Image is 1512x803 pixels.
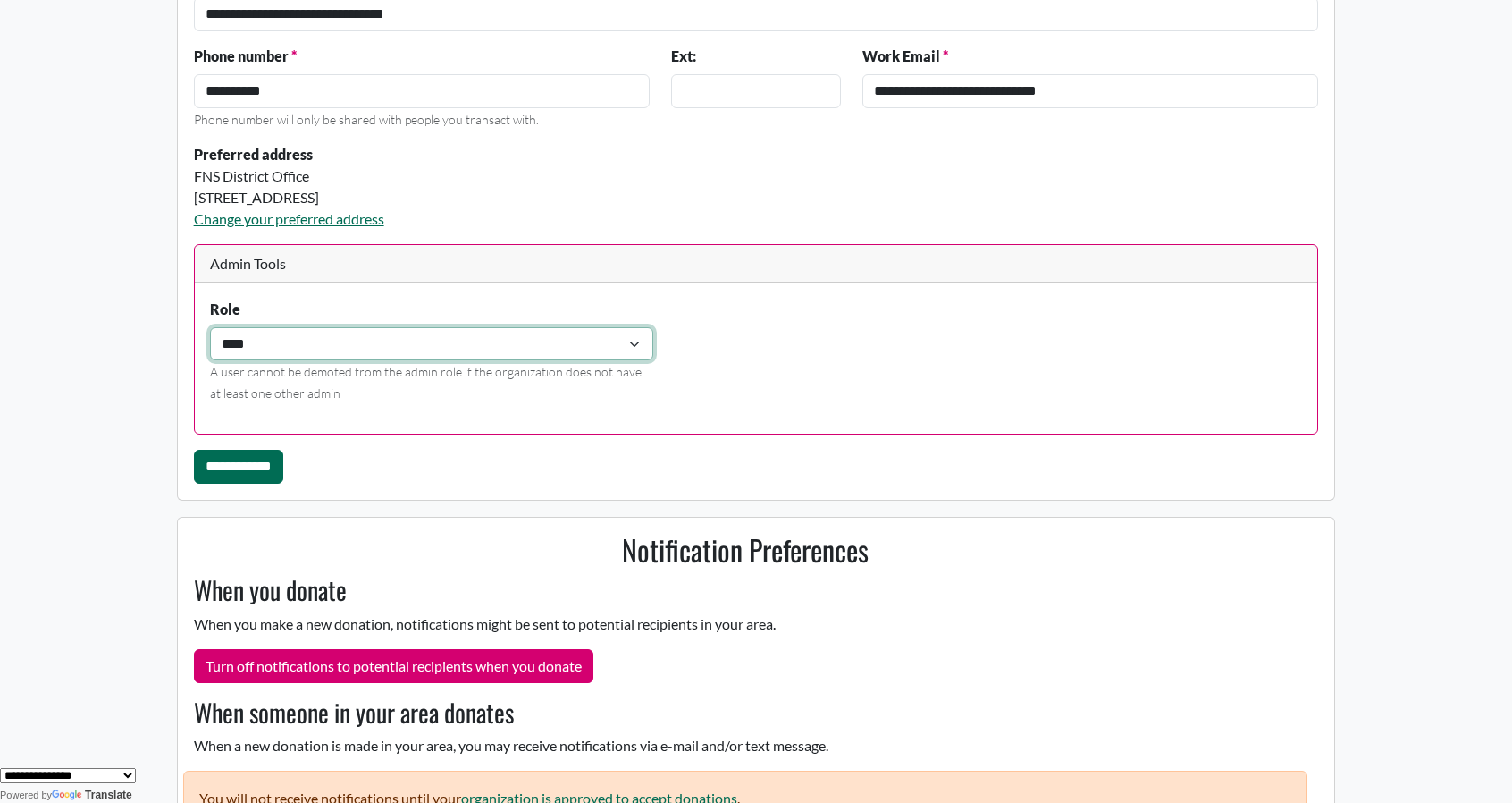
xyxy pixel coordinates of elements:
[194,112,539,127] small: Phone number will only be shared with people you transact with.
[52,789,132,801] a: Translate
[195,245,1318,283] div: Admin Tools
[194,46,297,67] label: Phone number
[671,46,696,67] label: Ext:
[183,533,1308,567] h2: Notification Preferences
[210,299,240,320] label: Role
[862,46,948,67] label: Work Email
[194,649,593,683] button: Turn off notifications to potential recipients when you donate
[183,575,1308,605] h3: When you donate
[194,187,841,208] div: [STREET_ADDRESS]
[183,735,1308,757] p: When a new donation is made in your area, you may receive notifications via e-mail and/or text me...
[183,613,1308,635] p: When you make a new donation, notifications might be sent to potential recipients in your area.
[52,790,85,802] img: Google Translate
[183,697,1308,728] h3: When someone in your area donates
[194,210,384,227] a: Change your preferred address
[194,146,313,163] strong: Preferred address
[210,364,642,401] small: A user cannot be demoted from the admin role if the organization does not have at least one other...
[194,165,841,187] div: FNS District Office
